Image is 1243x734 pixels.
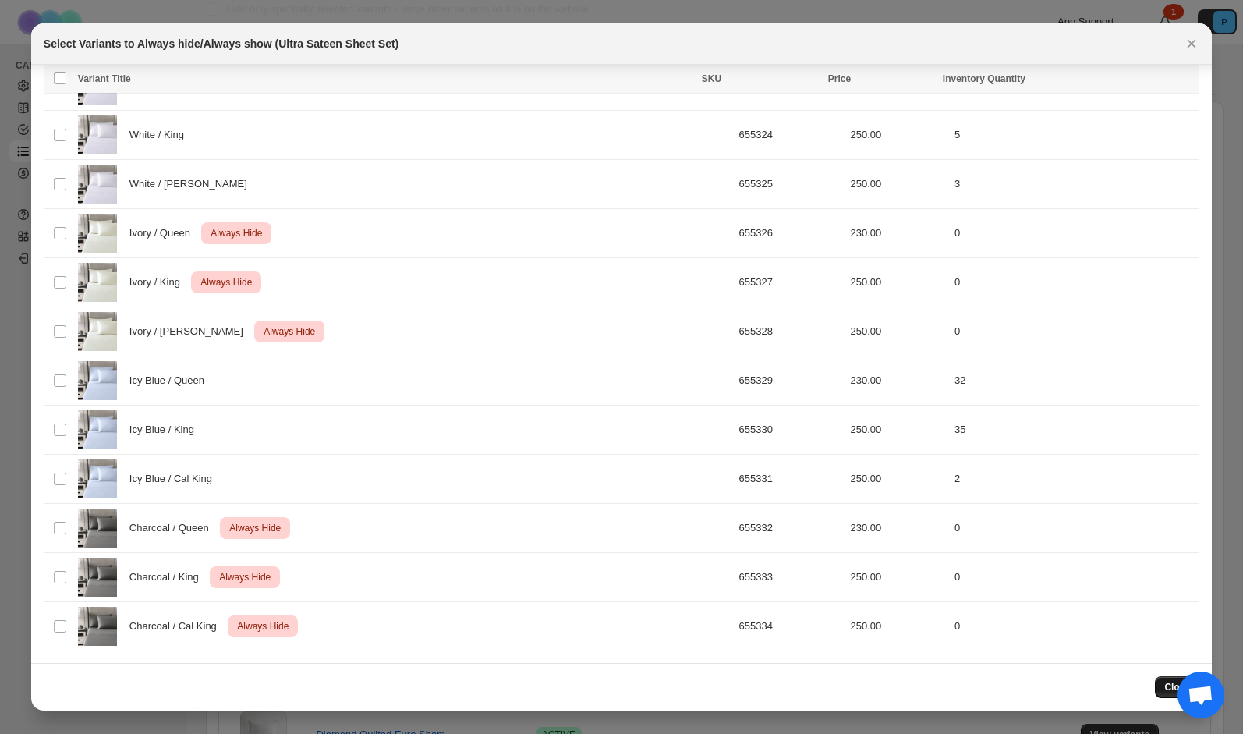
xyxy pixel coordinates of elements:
[734,504,845,553] td: 655332
[78,214,117,253] img: ivory-ultra-sateen1.jpg
[129,520,218,536] span: Charcoal / Queen
[129,176,256,192] span: White / [PERSON_NAME]
[845,258,950,307] td: 250.00
[950,160,1199,209] td: 3
[78,459,117,498] img: icyblue-ultra-sateen1.jpg
[197,273,255,292] span: Always Hide
[129,471,221,487] span: Icy Blue / Cal King
[734,406,845,455] td: 655330
[845,307,950,356] td: 250.00
[1177,672,1224,718] div: Open chat
[734,160,845,209] td: 655325
[950,209,1199,258] td: 0
[129,422,203,438] span: Icy Blue / King
[129,225,199,241] span: Ivory / Queen
[845,504,950,553] td: 230.00
[129,373,213,388] span: Icy Blue / Queen
[129,127,193,143] span: White / King
[226,519,284,537] span: Always Hide
[845,111,950,160] td: 250.00
[845,356,950,406] td: 230.00
[950,455,1199,504] td: 2
[950,356,1199,406] td: 32
[828,73,851,84] span: Price
[234,617,292,636] span: Always Hide
[78,410,117,449] img: icyblue-ultra-sateen1.jpg
[950,111,1199,160] td: 5
[78,73,131,84] span: Variant Title
[734,356,845,406] td: 655329
[129,324,252,339] span: Ivory / [PERSON_NAME]
[943,73,1025,84] span: Inventory Quantity
[845,160,950,209] td: 250.00
[129,569,207,585] span: Charcoal / King
[129,275,189,290] span: Ivory / King
[78,115,117,154] img: white-ultra-sateen1.jpg
[1164,681,1190,693] span: Close
[734,307,845,356] td: 655328
[845,553,950,602] td: 250.00
[1155,676,1199,698] button: Close
[78,361,117,400] img: icyblue-ultra-sateen1.jpg
[950,602,1199,651] td: 0
[78,165,117,204] img: white-ultra-sateen1.jpg
[845,406,950,455] td: 250.00
[702,73,721,84] span: SKU
[78,312,117,351] img: ivory-ultra-sateen1.jpg
[845,209,950,258] td: 230.00
[216,568,274,587] span: Always Hide
[260,322,318,341] span: Always Hide
[950,504,1199,553] td: 0
[845,602,950,651] td: 250.00
[734,111,845,160] td: 655324
[734,553,845,602] td: 655333
[950,258,1199,307] td: 0
[78,263,117,302] img: ivory-ultra-sateen1.jpg
[734,455,845,504] td: 655331
[734,602,845,651] td: 655334
[845,455,950,504] td: 250.00
[950,406,1199,455] td: 35
[78,509,117,548] img: charcoal-ultra-sateen1.jpg
[78,607,117,646] img: charcoal-ultra-sateen1.jpg
[44,36,398,51] h2: Select Variants to Always hide/Always show (Ultra Sateen Sheet Set)
[734,258,845,307] td: 655327
[129,619,225,634] span: Charcoal / Cal King
[1181,33,1202,55] button: Close
[950,307,1199,356] td: 0
[950,553,1199,602] td: 0
[207,224,265,243] span: Always Hide
[78,558,117,597] img: charcoal-ultra-sateen1.jpg
[734,209,845,258] td: 655326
